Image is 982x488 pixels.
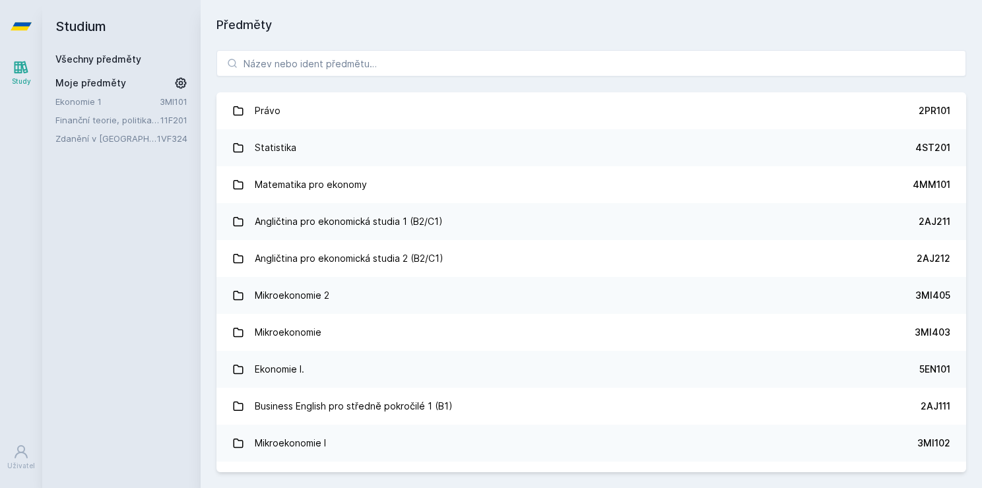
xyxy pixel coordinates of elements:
[160,115,187,125] a: 11F201
[255,245,443,272] div: Angličtina pro ekonomická studia 2 (B2/C1)
[216,351,966,388] a: Ekonomie I. 5EN101
[216,240,966,277] a: Angličtina pro ekonomická studia 2 (B2/C1) 2AJ212
[3,437,40,477] a: Uživatel
[255,393,453,419] div: Business English pro středně pokročilé 1 (B1)
[913,178,950,191] div: 4MM101
[255,208,443,235] div: Angličtina pro ekonomická studia 1 (B2/C1)
[157,133,187,144] a: 1VF324
[921,400,950,413] div: 2AJ111
[3,53,40,93] a: Study
[255,319,321,346] div: Mikroekonomie
[216,92,966,129] a: Právo 2PR101
[919,363,950,376] div: 5EN101
[216,129,966,166] a: Statistika 4ST201
[55,95,160,108] a: Ekonomie 1
[55,53,141,65] a: Všechny předměty
[216,203,966,240] a: Angličtina pro ekonomická studia 1 (B2/C1) 2AJ211
[216,277,966,314] a: Mikroekonomie 2 3MI405
[255,356,304,382] div: Ekonomie I.
[216,425,966,462] a: Mikroekonomie I 3MI102
[255,171,367,198] div: Matematika pro ekonomy
[160,96,187,107] a: 3MI101
[917,252,950,265] div: 2AJ212
[55,132,157,145] a: Zdanění v [GEOGRAPHIC_DATA]
[255,98,280,124] div: Právo
[915,289,950,302] div: 3MI405
[216,314,966,351] a: Mikroekonomie 3MI403
[255,282,329,309] div: Mikroekonomie 2
[55,76,126,90] span: Moje předměty
[915,326,950,339] div: 3MI403
[919,215,950,228] div: 2AJ211
[12,76,31,86] div: Study
[919,104,950,117] div: 2PR101
[216,50,966,76] input: Název nebo ident předmětu…
[255,135,296,161] div: Statistika
[216,166,966,203] a: Matematika pro ekonomy 4MM101
[917,437,950,450] div: 3MI102
[55,113,160,127] a: Finanční teorie, politika a instituce
[216,16,966,34] h1: Předměty
[255,430,326,456] div: Mikroekonomie I
[915,141,950,154] div: 4ST201
[216,388,966,425] a: Business English pro středně pokročilé 1 (B1) 2AJ111
[7,461,35,471] div: Uživatel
